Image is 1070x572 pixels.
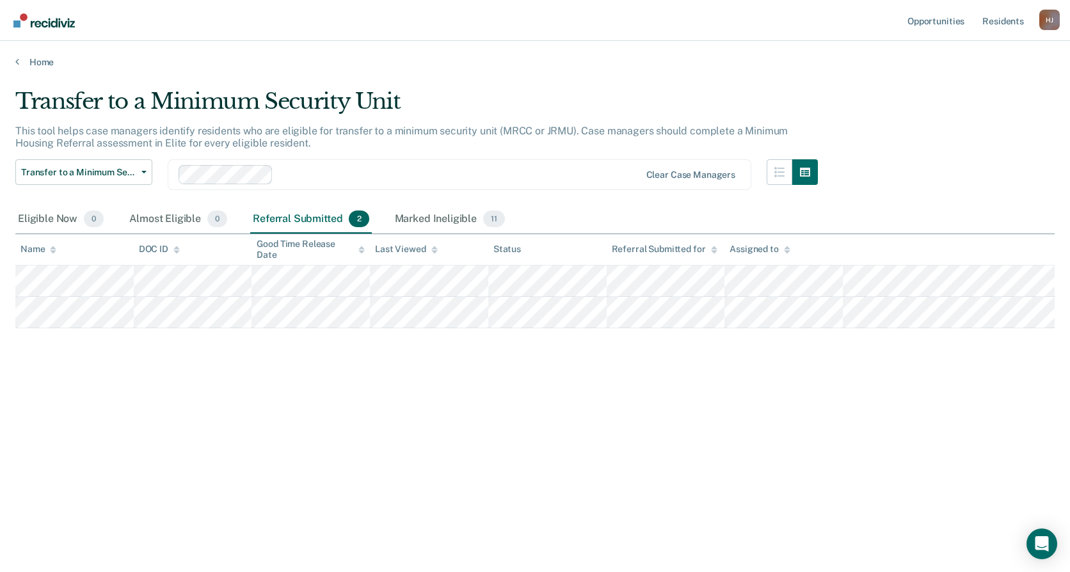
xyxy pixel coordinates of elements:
div: Transfer to a Minimum Security Unit [15,88,818,125]
div: Open Intercom Messenger [1026,528,1057,559]
img: Recidiviz [13,13,75,28]
div: Marked Ineligible11 [392,205,507,234]
div: Status [493,244,521,255]
span: 0 [207,211,227,227]
span: 11 [483,211,505,227]
div: Referral Submitted for [612,244,717,255]
div: Referral Submitted2 [250,205,371,234]
p: This tool helps case managers identify residents who are eligible for transfer to a minimum secur... [15,125,788,149]
div: Name [20,244,56,255]
span: 2 [349,211,369,227]
div: Almost Eligible0 [127,205,230,234]
div: Clear case managers [646,170,735,180]
button: Profile dropdown button [1039,10,1060,30]
div: Assigned to [730,244,790,255]
span: Transfer to a Minimum Security Unit [21,167,136,178]
div: H J [1039,10,1060,30]
div: Last Viewed [375,244,437,255]
div: DOC ID [139,244,180,255]
a: Home [15,56,1055,68]
button: Transfer to a Minimum Security Unit [15,159,152,185]
div: Eligible Now0 [15,205,106,234]
div: Good Time Release Date [257,239,365,260]
span: 0 [84,211,104,227]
